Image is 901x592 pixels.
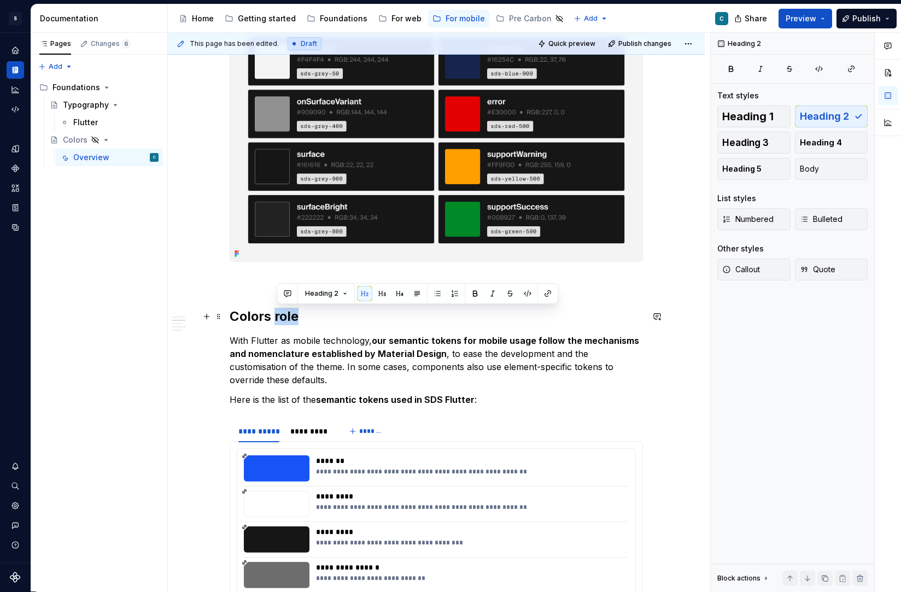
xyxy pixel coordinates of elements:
span: Heading 3 [722,137,769,148]
a: Foundations [302,10,372,27]
button: Heading 1 [717,105,791,127]
button: Quote [795,259,868,280]
button: Numbered [717,208,791,230]
span: Heading 4 [800,137,842,148]
button: Preview [779,9,832,28]
a: Code automation [7,101,24,118]
div: Foundations [320,13,367,24]
a: Pre Carbon [492,10,568,27]
div: Documentation [40,13,163,24]
div: Text styles [717,90,759,101]
button: Notifications [7,458,24,475]
strong: our semantic tokens for mobile usage follow the mechanisms and nomenclature established by Materi... [230,335,641,359]
p: With Flutter as mobile technology, , to ease the development and the customisation of the theme. ... [230,334,643,386]
a: Home [174,10,218,27]
button: Add [570,11,611,26]
div: For mobile [446,13,485,24]
a: Data sources [7,219,24,236]
button: Publish [836,9,897,28]
div: Block actions [717,574,760,583]
div: Foundations [52,82,100,93]
span: Quote [800,264,835,275]
span: Heading 1 [722,111,774,122]
h2: Colors role [230,308,643,325]
span: Numbered [722,214,774,225]
div: Getting started [238,13,296,24]
a: For web [374,10,426,27]
div: List styles [717,193,756,204]
button: Body [795,158,868,180]
span: Add [584,14,598,23]
button: S [2,7,28,30]
span: Draft [301,39,317,48]
strong: semantic tokens used in SDS Flutter [316,394,475,405]
div: Typography [63,99,109,110]
a: Getting started [220,10,300,27]
div: Flutter [73,117,98,128]
a: For mobile [428,10,489,27]
div: Page tree [174,8,568,30]
div: Other styles [717,243,764,254]
button: Publish changes [605,36,676,51]
div: C [719,14,724,23]
button: Contact support [7,517,24,534]
span: Publish [852,13,881,24]
span: This page has been edited. [190,39,279,48]
span: Share [745,13,767,24]
button: Quick preview [535,36,600,51]
div: Overview [73,152,109,163]
button: Add [35,59,76,74]
a: Home [7,42,24,59]
span: Preview [786,13,816,24]
div: Foundations [35,79,163,96]
div: Page tree [35,79,163,166]
span: Add [49,62,62,71]
div: Pages [39,39,71,48]
div: Block actions [717,571,770,586]
a: OverviewC [56,149,163,166]
a: Settings [7,497,24,514]
div: C [153,152,156,163]
a: Design tokens [7,140,24,157]
button: Bulleted [795,208,868,230]
a: Analytics [7,81,24,98]
a: Documentation [7,61,24,79]
span: Heading 5 [722,163,762,174]
a: Typography [45,96,163,114]
a: Storybook stories [7,199,24,216]
span: Bulleted [800,214,843,225]
div: Home [192,13,214,24]
a: Colors [45,131,163,149]
div: For web [391,13,422,24]
div: S [9,12,22,25]
svg: Supernova Logo [10,572,21,583]
span: Publish changes [618,39,671,48]
a: Components [7,160,24,177]
div: Pre Carbon [509,13,552,24]
button: Share [729,9,774,28]
span: 6 [122,39,131,48]
p: Here is the list of the : [230,393,643,406]
div: Changes [91,39,131,48]
button: Heading 4 [795,132,868,154]
button: Heading 5 [717,158,791,180]
button: Search ⌘K [7,477,24,495]
a: Flutter [56,114,163,131]
button: Callout [717,259,791,280]
span: Body [800,163,819,174]
a: Assets [7,179,24,197]
span: Quick preview [548,39,595,48]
